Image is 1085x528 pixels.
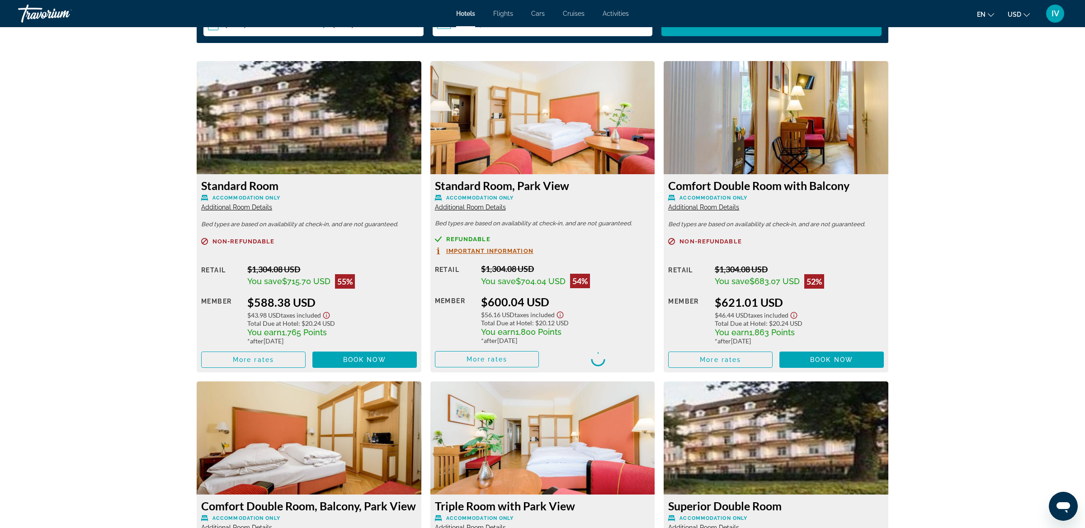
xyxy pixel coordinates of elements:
[321,309,332,319] button: Show Taxes and Fees disclaimer
[481,276,516,286] span: You save
[531,10,545,17] a: Cars
[750,276,800,286] span: $683.07 USD
[435,351,539,367] button: More rates
[247,295,416,309] div: $588.38 USD
[481,327,515,337] span: You earn
[715,311,748,319] span: $46.44 USD
[481,311,514,319] span: $56.16 USD
[481,319,650,327] div: : $20.12 USD
[668,221,884,228] p: Bed types are based on availability at check-in, and are not guaranteed.
[435,264,474,288] div: Retail
[1049,492,1078,521] iframe: Кнопка запуска окна обмена сообщениями
[201,221,417,228] p: Bed types are based on availability at check-in, and are not guaranteed.
[516,276,566,286] span: $704.04 USD
[715,276,750,286] span: You save
[281,311,321,319] span: Taxes included
[212,515,280,521] span: Accommodation Only
[484,337,497,344] span: after
[1043,4,1067,23] button: User Menu
[435,220,651,227] p: Bed types are based on availability at check-in, and are not guaranteed.
[282,328,327,337] span: 1,765 Points
[435,247,533,255] button: Important Information
[977,8,994,21] button: Change language
[668,352,773,368] button: More rates
[977,11,986,18] span: en
[1008,8,1030,21] button: Change currency
[430,381,655,495] img: Triple Room with Park View
[456,10,475,17] a: Hotels
[201,352,306,368] button: More rates
[18,2,108,25] a: Travorium
[788,309,799,319] button: Show Taxes and Fees disclaimer
[664,61,888,174] img: Comfort Double Room with Balcony
[779,352,884,368] button: Book now
[715,264,884,274] div: $1,304.08 USD
[212,238,274,244] span: Non-refundable
[201,295,241,345] div: Member
[603,10,629,17] a: Activities
[247,337,416,345] div: * [DATE]
[446,515,514,521] span: Accommodation Only
[247,311,281,319] span: $43.98 USD
[250,337,264,345] span: after
[748,311,788,319] span: Taxes included
[563,10,585,17] a: Cruises
[668,204,739,211] span: Additional Room Details
[197,381,421,495] img: Comfort Double Room, Balcony, Park View
[343,356,386,363] span: Book now
[247,319,298,327] span: Total Due at Hotel
[679,238,741,244] span: Non-refundable
[679,195,747,201] span: Accommodation Only
[247,328,282,337] span: You earn
[467,356,508,363] span: More rates
[197,61,421,174] img: Standard Room
[664,381,888,495] img: Superior Double Room
[481,337,650,344] div: * [DATE]
[435,499,651,513] h3: Triple Room with Park View
[446,248,533,254] span: Important Information
[435,204,506,211] span: Additional Room Details
[715,337,884,345] div: * [DATE]
[514,311,555,319] span: Taxes included
[715,319,766,327] span: Total Due at Hotel
[201,499,417,513] h3: Comfort Double Room, Balcony, Park View
[810,356,853,363] span: Book now
[203,14,424,36] button: Select check in and out date
[201,264,241,289] div: Retail
[679,515,747,521] span: Accommodation Only
[668,264,708,289] div: Retail
[435,295,474,344] div: Member
[700,356,741,363] span: More rates
[804,274,824,289] div: 52%
[715,328,749,337] span: You earn
[335,274,355,289] div: 55%
[749,328,795,337] span: 1,863 Points
[312,352,417,368] button: Book now
[233,356,274,363] span: More rates
[201,204,272,211] span: Additional Room Details
[212,195,280,201] span: Accommodation Only
[1008,11,1021,18] span: USD
[717,337,731,345] span: after
[570,274,590,288] div: 54%
[555,309,566,319] button: Show Taxes and Fees disclaimer
[446,236,491,242] span: Refundable
[282,276,330,286] span: $715.70 USD
[247,276,282,286] span: You save
[493,10,513,17] a: Flights
[430,61,655,174] img: Standard Room, Park View
[715,319,884,327] div: : $20.24 USD
[715,295,884,309] div: $621.01 USD
[247,264,416,274] div: $1,304.08 USD
[668,295,708,345] div: Member
[668,499,884,513] h3: Superior Double Room
[435,179,651,192] h3: Standard Room, Park View
[515,327,561,337] span: 1,800 Points
[1052,9,1059,18] span: IV
[481,319,532,327] span: Total Due at Hotel
[201,179,417,192] h3: Standard Room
